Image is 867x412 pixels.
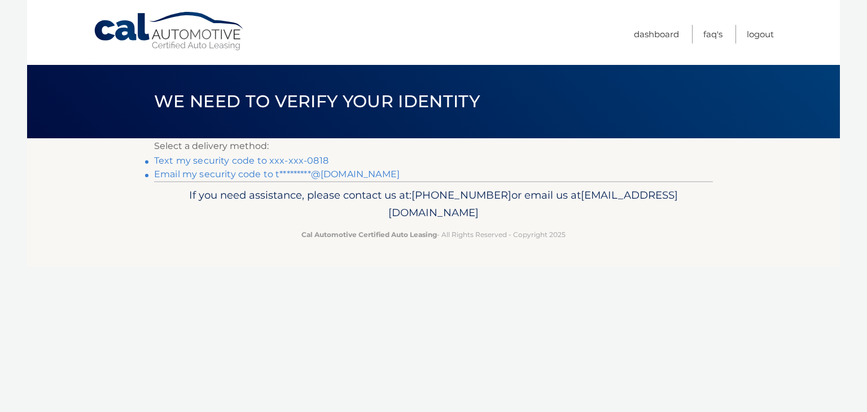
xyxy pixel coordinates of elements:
[411,189,511,201] span: [PHONE_NUMBER]
[154,91,480,112] span: We need to verify your identity
[161,229,706,240] p: - All Rights Reserved - Copyright 2025
[634,25,679,43] a: Dashboard
[154,138,713,154] p: Select a delivery method:
[301,230,437,239] strong: Cal Automotive Certified Auto Leasing
[161,186,706,222] p: If you need assistance, please contact us at: or email us at
[154,169,400,179] a: Email my security code to t*********@[DOMAIN_NAME]
[703,25,722,43] a: FAQ's
[93,11,246,51] a: Cal Automotive
[154,155,329,166] a: Text my security code to xxx-xxx-0818
[747,25,774,43] a: Logout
